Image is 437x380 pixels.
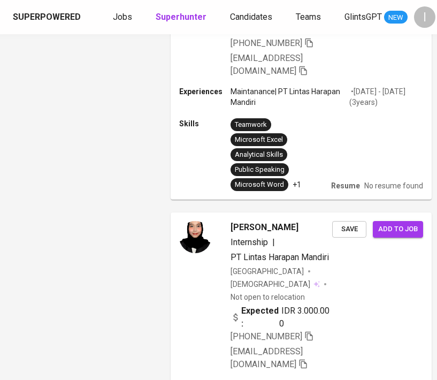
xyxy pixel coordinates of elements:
[373,221,423,238] button: Add to job
[113,12,132,22] span: Jobs
[231,346,303,369] span: [EMAIL_ADDRESS][DOMAIN_NAME]
[235,120,267,130] div: Teamwork
[156,12,206,22] b: Superhunter
[293,179,301,190] p: +1
[179,118,231,129] p: Skills
[231,331,302,341] span: [PHONE_NUMBER]
[156,11,209,24] a: Superhunter
[296,12,321,22] span: Teams
[272,236,275,249] span: |
[13,11,83,24] a: Superpowered
[231,53,303,76] span: [EMAIL_ADDRESS][DOMAIN_NAME]
[113,11,134,24] a: Jobs
[231,252,329,262] span: PT Lintas Harapan Mandiri
[344,12,382,22] span: GlintsGPT
[231,221,298,234] span: [PERSON_NAME]
[384,12,408,23] span: NEW
[344,11,408,24] a: GlintsGPT NEW
[231,38,302,48] span: [PHONE_NUMBER]
[235,180,284,190] div: Microsoft Word
[235,165,285,175] div: Public Speaking
[231,279,312,290] span: [DEMOGRAPHIC_DATA]
[349,86,423,108] p: • [DATE] - [DATE] ( 3 years )
[230,11,274,24] a: Candidates
[414,6,435,28] div: I
[179,86,231,97] p: Experiences
[241,305,279,330] b: Expected:
[296,11,323,24] a: Teams
[338,223,361,235] span: Save
[235,135,283,145] div: Microsoft Excel
[231,305,332,330] div: IDR 3.000.000
[13,11,81,24] div: Superpowered
[364,180,423,191] p: No resume found
[378,223,418,235] span: Add to job
[331,180,360,191] p: Resume
[231,266,304,277] div: [GEOGRAPHIC_DATA]
[231,86,349,108] p: Maintanance | PT Lintas Harapan Mandiri
[235,150,283,160] div: Analytical Skills
[179,221,211,253] img: cc288be870c0260d326f511742422785.png
[231,237,268,247] span: Internship
[230,12,272,22] span: Candidates
[332,221,366,238] button: Save
[231,292,305,302] p: Not open to relocation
